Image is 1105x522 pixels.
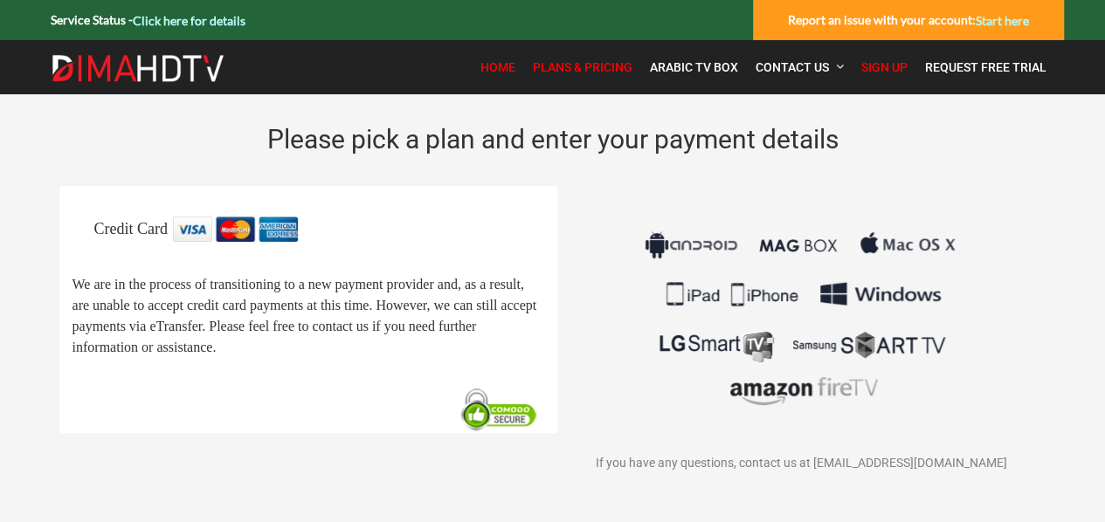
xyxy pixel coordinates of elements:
img: Dima HDTV [51,54,225,82]
a: Request Free Trial [916,49,1055,86]
span: Home [480,60,515,74]
strong: Service Status - [51,12,245,27]
span: Plans & Pricing [533,60,632,74]
strong: Report an issue with your account: [788,12,1029,27]
a: Plans & Pricing [524,49,641,86]
a: Start here [976,13,1029,28]
span: Arabic TV Box [650,60,738,74]
a: Home [472,49,524,86]
span: Sign Up [861,60,908,74]
a: Arabic TV Box [641,49,747,86]
span: Please pick a plan and enter your payment details [267,124,839,155]
span: Contact Us [756,60,829,74]
a: Contact Us [747,49,853,86]
span: Request Free Trial [925,60,1046,74]
a: Sign Up [853,49,916,86]
span: If you have any questions, contact us at [EMAIL_ADDRESS][DOMAIN_NAME] [596,457,1007,470]
span: Credit Card [94,220,168,237]
a: Click here for details [133,13,245,28]
span: We are in the process of transitioning to a new payment provider and, as a result, are unable to ... [73,276,537,354]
